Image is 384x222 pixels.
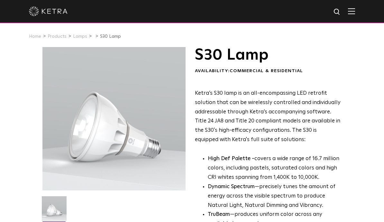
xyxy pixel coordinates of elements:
[333,8,341,16] img: search icon
[195,68,341,74] div: Availability:
[230,69,303,73] span: Commercial & Residential
[195,47,341,63] h1: S30 Lamp
[208,212,230,217] strong: TruBeam
[100,34,121,39] a: S30 Lamp
[29,6,68,16] img: ketra-logo-2019-white
[29,34,41,39] a: Home
[208,154,341,182] p: covers a wide range of 16.7 million colors, including pastels, saturated colors and high CRI whit...
[48,34,67,39] a: Products
[348,8,355,14] img: Hamburger%20Nav.svg
[195,91,341,142] span: Ketra’s S30 lamp is an all-encompassing LED retrofit solution that can be wirelessly controlled a...
[208,184,255,189] strong: Dynamic Spectrum
[208,156,254,161] strong: High Def Palette -
[208,182,341,210] li: —precisely tunes the amount of energy across the visible spectrum to produce Natural Light, Natur...
[73,34,87,39] a: Lamps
